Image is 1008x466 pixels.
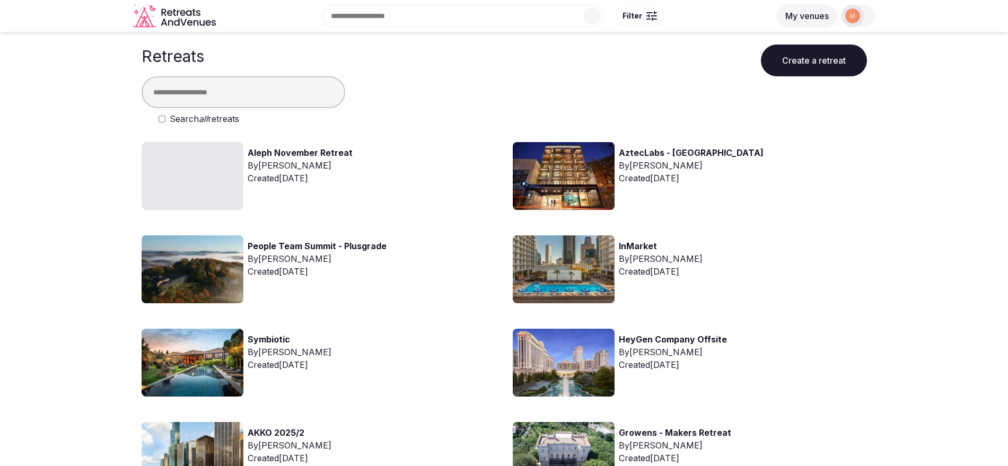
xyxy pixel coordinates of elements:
[513,142,615,210] img: Top retreat image for the retreat: AztecLabs - Buenos Aires
[761,45,867,76] button: Create a retreat
[248,358,331,371] div: Created [DATE]
[619,358,735,371] div: Created [DATE]
[248,346,331,358] div: By [PERSON_NAME]
[248,159,361,172] div: By [PERSON_NAME]
[619,452,740,464] div: Created [DATE]
[142,329,243,397] img: Top retreat image for the retreat: Symbiotic
[248,146,353,159] a: Aleph November Retreat
[619,146,764,159] a: AztecLabs - [GEOGRAPHIC_DATA]
[170,112,239,125] label: Search retreats
[142,47,204,66] h1: Retreats
[619,426,731,439] a: Growens - Makers Retreat
[513,235,615,303] img: Top retreat image for the retreat: InMarket
[619,439,740,452] div: By [PERSON_NAME]
[199,113,208,124] em: all
[248,265,395,278] div: Created [DATE]
[513,329,615,397] img: Top retreat image for the retreat: HeyGen Company Offsite
[248,240,387,252] a: People Team Summit - Plusgrade
[248,439,331,452] div: By [PERSON_NAME]
[623,11,642,21] span: Filter
[619,159,772,172] div: By [PERSON_NAME]
[619,252,703,265] div: By [PERSON_NAME]
[248,426,304,439] a: AKKO 2025/2
[248,452,331,464] div: Created [DATE]
[248,172,361,184] div: Created [DATE]
[845,8,860,23] img: marina
[248,333,290,346] a: Symbiotic
[616,6,664,26] button: Filter
[619,240,657,252] a: InMarket
[619,265,703,278] div: Created [DATE]
[777,4,837,28] button: My venues
[248,252,395,265] div: By [PERSON_NAME]
[142,235,243,303] img: Top retreat image for the retreat: People Team Summit - Plusgrade
[619,172,772,184] div: Created [DATE]
[619,346,735,358] div: By [PERSON_NAME]
[777,11,837,21] a: My venues
[133,4,218,28] a: Visit the homepage
[133,4,218,28] svg: Retreats and Venues company logo
[619,333,727,346] a: HeyGen Company Offsite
